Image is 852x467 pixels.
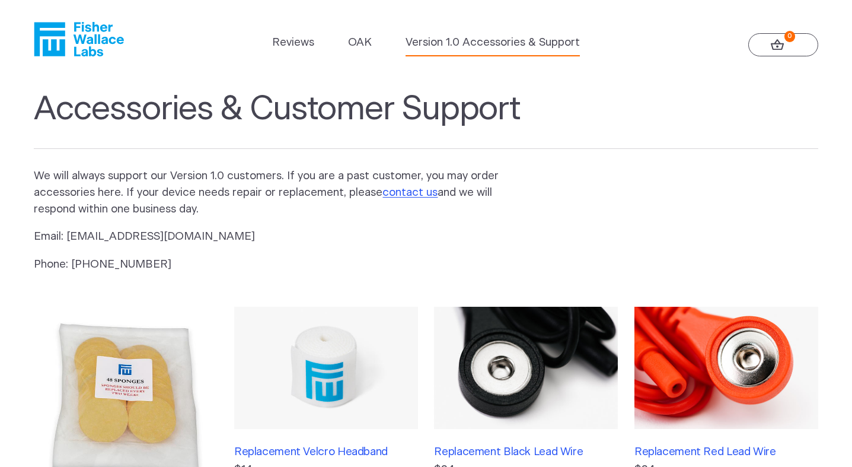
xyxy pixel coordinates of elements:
a: Reviews [272,34,314,51]
p: Phone: [PHONE_NUMBER] [34,256,518,273]
p: We will always support our Version 1.0 customers. If you are a past customer, you may order acces... [34,168,518,218]
a: Fisher Wallace [34,22,124,56]
a: OAK [348,34,372,51]
h3: Replacement Red Lead Wire [634,446,818,459]
strong: 0 [784,31,796,42]
img: Replacement Black Lead Wire [434,307,618,429]
a: contact us [382,187,438,198]
a: 0 [748,33,818,57]
h1: Accessories & Customer Support [34,90,818,149]
img: Replacement Red Lead Wire [634,307,818,429]
p: Email: [EMAIL_ADDRESS][DOMAIN_NAME] [34,228,518,245]
h3: Replacement Black Lead Wire [434,446,618,459]
h3: Replacement Velcro Headband [234,446,418,459]
img: Replacement Velcro Headband [234,307,418,429]
a: Version 1.0 Accessories & Support [406,34,580,51]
